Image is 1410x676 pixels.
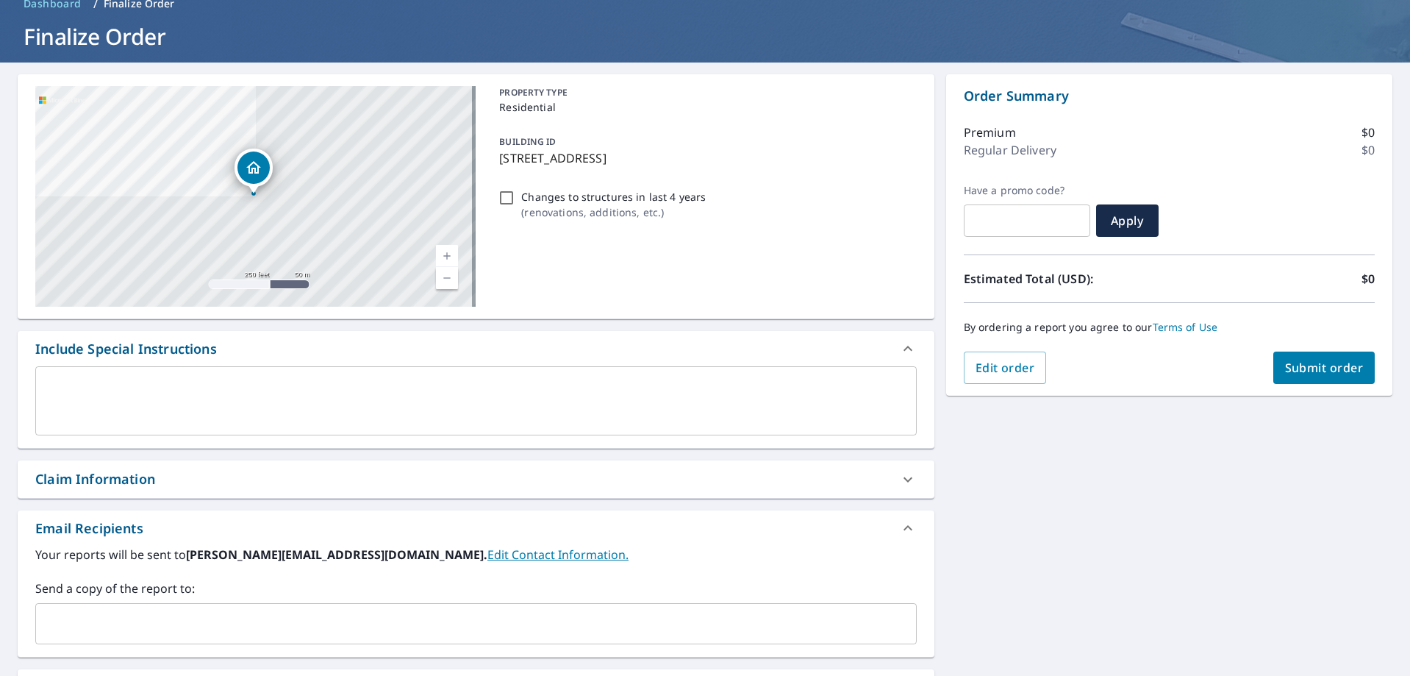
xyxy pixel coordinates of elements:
div: Claim Information [35,469,155,489]
button: Submit order [1273,352,1375,384]
a: EditContactInfo [487,547,629,563]
p: $0 [1361,141,1375,159]
p: Order Summary [964,86,1375,106]
button: Edit order [964,352,1047,384]
div: Include Special Instructions [35,339,217,359]
a: Current Level 17, Zoom Out [436,267,458,289]
div: Include Special Instructions [18,331,934,366]
p: BUILDING ID [499,135,556,148]
p: Estimated Total (USD): [964,270,1170,288]
p: $0 [1361,270,1375,288]
button: Apply [1096,204,1159,237]
h1: Finalize Order [18,21,1392,51]
div: Dropped pin, building 1, Residential property, 5711 Suncrest Way Cir Saint Louis, MO 63129 [235,149,273,194]
p: ( renovations, additions, etc. ) [521,204,706,220]
b: [PERSON_NAME][EMAIL_ADDRESS][DOMAIN_NAME]. [186,547,487,563]
p: $0 [1361,124,1375,141]
p: Premium [964,124,1016,141]
p: PROPERTY TYPE [499,86,910,99]
span: Edit order [976,360,1035,376]
a: Terms of Use [1153,320,1218,334]
p: Regular Delivery [964,141,1056,159]
p: Residential [499,99,910,115]
div: Email Recipients [18,510,934,546]
span: Apply [1108,213,1147,229]
a: Current Level 17, Zoom In [436,245,458,267]
div: Claim Information [18,460,934,498]
label: Send a copy of the report to: [35,580,917,597]
p: Changes to structures in last 4 years [521,189,706,204]
div: Email Recipients [35,519,143,538]
span: Submit order [1285,360,1364,376]
label: Have a promo code? [964,184,1090,197]
p: By ordering a report you agree to our [964,321,1375,334]
label: Your reports will be sent to [35,546,917,563]
p: [STREET_ADDRESS] [499,149,910,167]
